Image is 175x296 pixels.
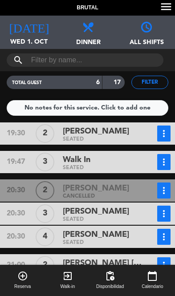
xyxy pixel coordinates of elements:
div: No notes for this service. Click to add one [24,103,151,113]
span: Brutal [77,4,98,12]
i: more_vert [159,260,169,271]
button: more_vert [157,126,171,142]
div: 2 [36,181,54,200]
span: Walk-in [60,283,75,290]
div: 19:30 [1,126,30,142]
div: 20:30 [1,182,30,199]
span: Reserva [14,283,31,290]
i: [DATE] [9,20,49,32]
div: 19:47 [1,154,30,170]
div: SEATED [63,138,145,142]
span: pending_actions [105,271,115,281]
strong: 17 [114,79,122,85]
div: 20:30 [1,229,30,245]
span: [PERSON_NAME] [63,125,129,138]
i: more_vert [159,185,169,196]
button: more_vert [157,206,171,222]
span: [PERSON_NAME] [63,205,129,218]
i: search [13,55,24,65]
i: more_vert [159,231,169,242]
button: more_vert [157,257,171,273]
div: 2 [36,256,54,275]
div: 3 [36,204,54,223]
button: exit_to_appWalk-in [45,265,90,296]
div: SEATED [63,241,145,245]
span: [PERSON_NAME] [63,228,129,241]
button: more_vert [157,154,171,170]
span: Calendario [142,283,163,290]
input: Filter by name... [30,53,140,67]
span: TOTAL GUEST [12,81,42,85]
button: Filter [131,76,168,89]
span: [PERSON_NAME] [PERSON_NAME] [63,257,145,270]
div: 4 [36,227,54,246]
div: 3 [36,153,54,171]
i: more_vert [159,157,169,167]
div: 21:00 [1,257,30,273]
div: 2 [36,124,54,143]
i: calendar_today [147,271,158,281]
i: more_vert [159,208,169,219]
strong: 6 [96,79,100,85]
div: SEATED [63,218,145,222]
div: SEATED [63,166,145,170]
i: more_vert [159,128,169,139]
i: add_circle_outline [17,271,28,281]
button: calendar_todayCalendario [130,265,175,296]
div: CANCELLED [63,195,145,199]
span: [PERSON_NAME] [63,182,129,195]
span: Walk In [63,154,90,166]
div: 20:30 [1,206,30,222]
i: exit_to_app [62,271,73,281]
button: more_vert [157,229,171,245]
button: more_vert [157,182,171,199]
